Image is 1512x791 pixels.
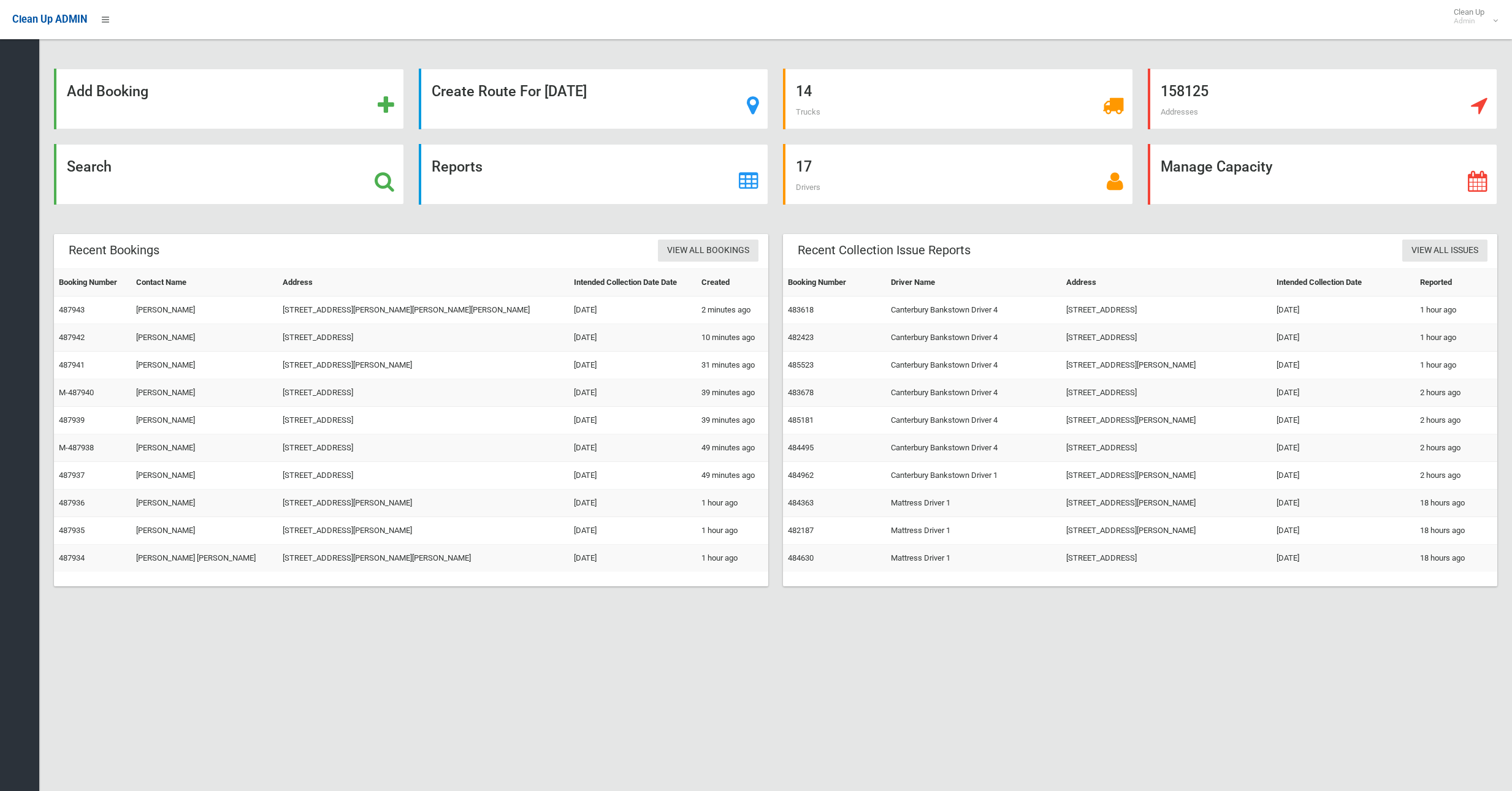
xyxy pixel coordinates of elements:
td: [DATE] [569,297,697,324]
td: 1 hour ago [1415,352,1497,379]
td: [DATE] [569,407,697,434]
td: [STREET_ADDRESS] [278,324,569,352]
a: 487941 [59,360,85,369]
a: 482187 [788,526,814,535]
td: [STREET_ADDRESS] [1061,379,1272,407]
td: [DATE] [569,352,697,379]
a: Reports [419,144,769,205]
td: [PERSON_NAME] [131,462,278,490]
td: [STREET_ADDRESS] [278,434,569,462]
td: [PERSON_NAME] [131,434,278,462]
td: Canterbury Bankstown Driver 4 [886,379,1062,407]
a: View All Bookings [658,240,758,262]
th: Driver Name [886,269,1062,297]
td: [DATE] [1272,517,1415,545]
td: [DATE] [1272,379,1415,407]
td: 18 hours ago [1415,545,1497,572]
th: Contact Name [131,269,278,297]
td: [DATE] [569,434,697,462]
td: [STREET_ADDRESS][PERSON_NAME] [1061,352,1272,379]
small: Admin [1454,17,1484,26]
span: Drivers [796,183,820,192]
td: [STREET_ADDRESS][PERSON_NAME] [1061,490,1272,517]
strong: Add Booking [67,83,148,100]
td: [DATE] [1272,490,1415,517]
td: [STREET_ADDRESS] [278,379,569,407]
th: Booking Number [54,269,131,297]
a: 484962 [788,471,814,480]
td: [PERSON_NAME] [131,407,278,434]
td: 1 hour ago [697,490,768,517]
td: Canterbury Bankstown Driver 4 [886,434,1062,462]
td: [STREET_ADDRESS][PERSON_NAME][PERSON_NAME] [278,545,569,572]
td: 2 hours ago [1415,379,1497,407]
td: [DATE] [1272,545,1415,572]
th: Intended Collection Date [1272,269,1415,297]
td: 2 hours ago [1415,407,1497,434]
td: [PERSON_NAME] [131,297,278,324]
td: Canterbury Bankstown Driver 4 [886,407,1062,434]
td: [STREET_ADDRESS][PERSON_NAME][PERSON_NAME][PERSON_NAME] [278,297,569,324]
a: 487936 [59,498,85,507]
td: [STREET_ADDRESS] [1061,324,1272,352]
a: 487937 [59,471,85,480]
td: [PERSON_NAME] [131,379,278,407]
td: Canterbury Bankstown Driver 1 [886,462,1062,490]
a: 487934 [59,553,85,562]
td: [DATE] [569,462,697,490]
td: [DATE] [569,545,697,572]
a: 482423 [788,333,814,342]
strong: 158125 [1161,83,1208,100]
td: [STREET_ADDRESS][PERSON_NAME] [278,517,569,545]
td: Mattress Driver 1 [886,545,1062,572]
td: 1 hour ago [1415,324,1497,352]
td: [DATE] [569,379,697,407]
td: [DATE] [569,490,697,517]
td: Mattress Driver 1 [886,517,1062,545]
td: [STREET_ADDRESS] [278,407,569,434]
td: [DATE] [569,517,697,545]
span: Addresses [1161,107,1198,116]
td: [PERSON_NAME] [131,490,278,517]
th: Intended Collection Date Date [569,269,697,297]
td: 39 minutes ago [697,379,768,407]
td: [DATE] [1272,324,1415,352]
td: 49 minutes ago [697,462,768,490]
td: [PERSON_NAME] [131,352,278,379]
td: 31 minutes ago [697,352,768,379]
th: Reported [1415,269,1497,297]
strong: Reports [432,158,483,175]
a: 487943 [59,305,85,314]
td: Mattress Driver 1 [886,490,1062,517]
strong: 17 [796,158,812,175]
a: 17 Drivers [783,144,1133,205]
td: [PERSON_NAME] [131,324,278,352]
td: [STREET_ADDRESS] [1061,545,1272,572]
a: View All Issues [1402,240,1487,262]
td: 18 hours ago [1415,517,1497,545]
a: Search [54,144,404,205]
td: Canterbury Bankstown Driver 4 [886,324,1062,352]
a: 484495 [788,443,814,452]
td: [STREET_ADDRESS] [278,462,569,490]
span: Clean Up [1448,7,1497,26]
a: 483678 [788,388,814,397]
td: [STREET_ADDRESS][PERSON_NAME] [1061,517,1272,545]
a: 487935 [59,526,85,535]
a: 483618 [788,305,814,314]
td: 1 hour ago [697,517,768,545]
a: 484630 [788,553,814,562]
td: [STREET_ADDRESS][PERSON_NAME] [1061,407,1272,434]
a: M-487940 [59,388,94,397]
td: [STREET_ADDRESS] [1061,297,1272,324]
td: 18 hours ago [1415,490,1497,517]
td: 10 minutes ago [697,324,768,352]
td: [STREET_ADDRESS] [1061,434,1272,462]
td: [STREET_ADDRESS][PERSON_NAME] [1061,462,1272,490]
td: [DATE] [1272,352,1415,379]
a: 485523 [788,360,814,369]
td: 49 minutes ago [697,434,768,462]
a: M-487938 [59,443,94,452]
header: Recent Collection Issue Reports [783,238,985,262]
a: 484363 [788,498,814,507]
